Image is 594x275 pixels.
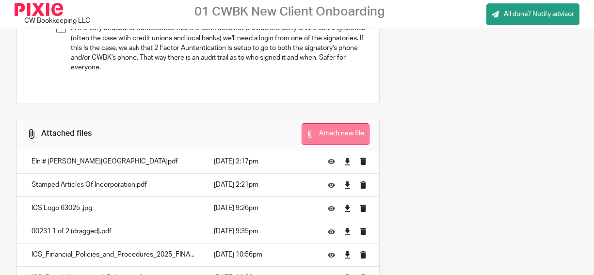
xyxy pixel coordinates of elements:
[486,3,579,25] a: All done? Notify advisor
[344,180,351,190] a: Download
[32,157,194,166] p: EIn # [PERSON_NAME][GEOGRAPHIC_DATA]pdf
[214,180,313,190] p: [DATE] 2:21pm
[24,16,90,26] div: CW Bookkeeping LLC
[194,4,385,19] h2: 01 CWBK New Client Onboarding
[15,3,95,26] div: CW Bookkeeping LLC
[41,129,92,139] div: Attached files
[344,250,351,259] a: Download
[344,157,351,166] a: Download
[302,123,369,145] button: Attach new file
[214,157,313,166] p: [DATE] 2:17pm
[214,226,313,236] p: [DATE] 9:35pm
[344,203,351,213] a: Download
[214,250,313,259] p: [DATE] 10:56pm
[32,203,194,213] p: ICS Logo 63025 .jpg
[32,180,194,190] p: Stamped Articles Of Incorporation.pdf
[344,226,351,236] a: Download
[71,23,369,72] p: In the very unusual circumstances that the bank does not provide 3rd party online banking access ...
[32,226,194,236] p: 00231 1 of 2 (dragged).pdf
[504,9,574,19] span: All done? Notify advisor
[32,250,194,259] p: ICS_Financial_Policies_and_Procedures_2025_FINA...
[214,203,313,213] p: [DATE] 9:26pm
